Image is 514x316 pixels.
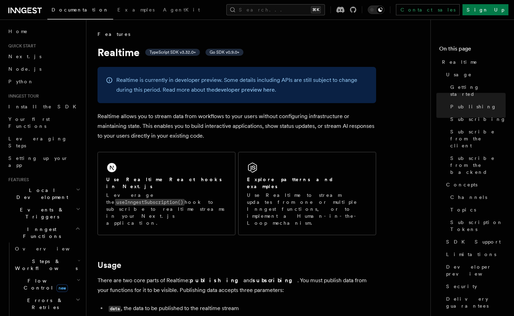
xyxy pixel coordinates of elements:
span: Getting started [450,84,506,98]
a: Examples [113,2,159,19]
h4: On this page [439,45,506,56]
span: Usage [446,71,472,78]
span: Overview [15,246,87,252]
span: Subscribing [450,116,506,123]
span: Documentation [52,7,109,13]
h2: Explore patterns and examples [247,176,367,190]
span: Your first Functions [8,116,50,129]
span: Channels [450,194,487,201]
p: Use Realtime to stream updates from one or multiple Inngest functions, or to implement a Human-in... [247,192,367,226]
a: AgentKit [159,2,204,19]
span: Realtime [442,59,477,65]
span: new [56,284,68,292]
span: Flow Control [12,277,77,291]
a: Subscribe from the backend [447,152,506,178]
a: Delivery guarantees [443,293,506,312]
span: Quick start [6,43,36,49]
span: Setting up your app [8,155,68,168]
p: Realtime is currently in developer preview. Some details including APIs are still subject to chan... [116,75,368,95]
span: Publishing [450,103,497,110]
button: Toggle dark mode [368,6,384,14]
button: Flow Controlnew [12,275,82,294]
span: Python [8,79,34,84]
span: Steps & Workflows [12,258,78,272]
span: Developer preview [446,263,506,277]
li: , the data to be published to the realtime stream [107,303,376,314]
span: Node.js [8,66,41,72]
a: Publishing [447,100,506,113]
a: Subscribe from the client [447,125,506,152]
button: Search...⌘K [226,4,325,15]
span: Examples [117,7,155,13]
a: Setting up your app [6,152,82,171]
a: Topics [447,203,506,216]
a: Security [443,280,506,293]
a: Developer preview [443,261,506,280]
span: Inngest tour [6,93,39,99]
a: Limitations [443,248,506,261]
span: Leveraging Steps [8,136,67,148]
a: Getting started [447,81,506,100]
button: Events & Triggers [6,203,82,223]
p: There are two core parts of Realtime: and . You must publish data from your functions for it to b... [98,276,376,295]
button: Steps & Workflows [12,255,82,275]
a: Explore patterns and examplesUse Realtime to stream updates from one or multiple Inngest function... [238,152,376,235]
span: Next.js [8,54,41,59]
span: Subscribe from the client [450,128,506,149]
a: Concepts [443,178,506,191]
span: Features [6,177,29,183]
span: Concepts [446,181,477,188]
a: Subscription Tokens [447,216,506,236]
a: Usage [98,260,121,270]
a: Subscribing [447,113,506,125]
a: Channels [447,191,506,203]
a: Node.js [6,63,82,75]
a: Sign Up [462,4,508,15]
span: Security [446,283,477,290]
h2: Use Realtime React hooks in Next.js [106,176,227,190]
a: SDK Support [443,236,506,248]
a: developer preview here [215,86,275,93]
span: TypeScript SDK v3.32.0+ [149,49,196,55]
h1: Realtime [98,46,376,59]
code: useInngestSubscription() [115,199,185,206]
p: Leverage the hook to subscribe to realtime streams in your Next.js application. [106,192,227,226]
span: Subscribe from the backend [450,155,506,176]
a: Install the SDK [6,100,82,113]
kbd: ⌘K [311,6,321,13]
span: Events & Triggers [6,206,76,220]
span: Features [98,31,130,38]
a: Overview [12,242,82,255]
span: Delivery guarantees [446,295,506,309]
span: Inngest Functions [6,226,75,240]
a: Contact sales [396,4,460,15]
button: Inngest Functions [6,223,82,242]
span: AgentKit [163,7,200,13]
button: Errors & Retries [12,294,82,314]
a: Documentation [47,2,113,20]
a: Python [6,75,82,88]
span: Errors & Retries [12,297,76,311]
a: Usage [443,68,506,81]
strong: subscribing [252,277,297,284]
a: Your first Functions [6,113,82,132]
a: Use Realtime React hooks in Next.jsLeverage theuseInngestSubscription()hook to subscribe to realt... [98,152,235,235]
span: Topics [450,206,476,213]
span: Limitations [446,251,496,258]
a: Next.js [6,50,82,63]
a: Realtime [439,56,506,68]
span: Go SDK v0.9.0+ [210,49,239,55]
span: Subscription Tokens [450,219,506,233]
span: SDK Support [446,238,501,245]
span: Install the SDK [8,104,80,109]
a: Home [6,25,82,38]
span: Local Development [6,187,76,201]
code: data [109,306,121,312]
button: Local Development [6,184,82,203]
p: Realtime allows you to stream data from workflows to your users without configuring infrastructur... [98,111,376,141]
strong: publishing [190,277,243,284]
span: Home [8,28,28,35]
a: Leveraging Steps [6,132,82,152]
